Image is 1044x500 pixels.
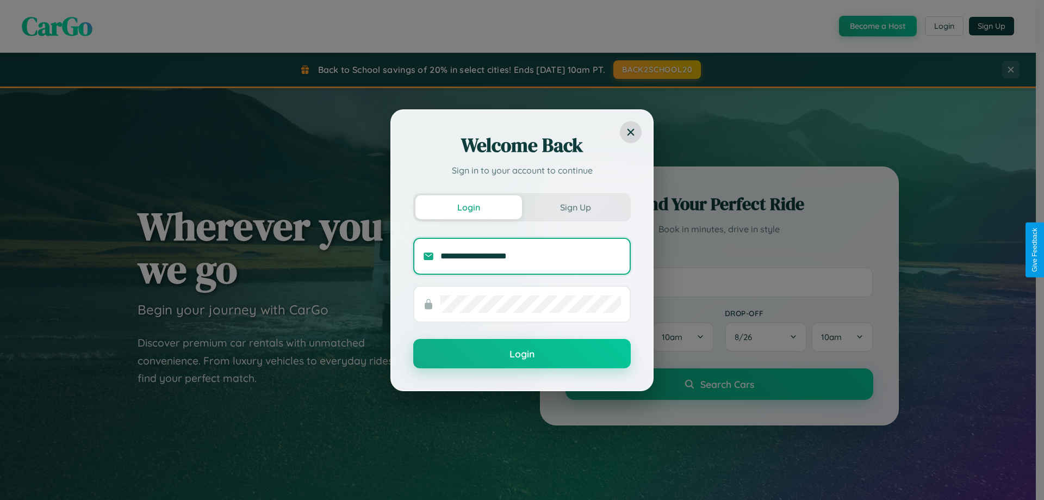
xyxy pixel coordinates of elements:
[413,164,631,177] p: Sign in to your account to continue
[413,339,631,368] button: Login
[413,132,631,158] h2: Welcome Back
[522,195,629,219] button: Sign Up
[1031,228,1039,272] div: Give Feedback
[415,195,522,219] button: Login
